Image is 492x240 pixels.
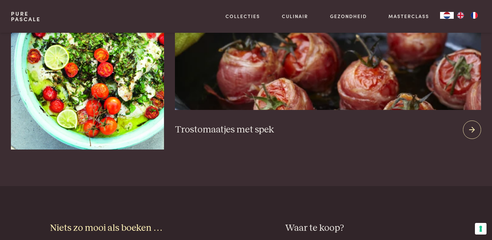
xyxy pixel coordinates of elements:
[11,11,41,22] a: PurePascale
[175,124,274,136] h3: Trostomaatjes met spek
[467,12,481,19] a: FR
[285,222,442,234] h3: Waar te koop?
[440,12,481,19] aside: Language selected: Nederlands
[50,222,246,234] h3: Niets zo mooi als boeken …
[475,223,487,235] button: Uw voorkeuren voor toestemming voor trackingtechnologieën
[440,12,454,19] div: Language
[388,13,429,20] a: Masterclass
[454,12,481,19] ul: Language list
[330,13,367,20] a: Gezondheid
[225,13,260,20] a: Collecties
[282,13,308,20] a: Culinair
[454,12,467,19] a: EN
[440,12,454,19] a: NL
